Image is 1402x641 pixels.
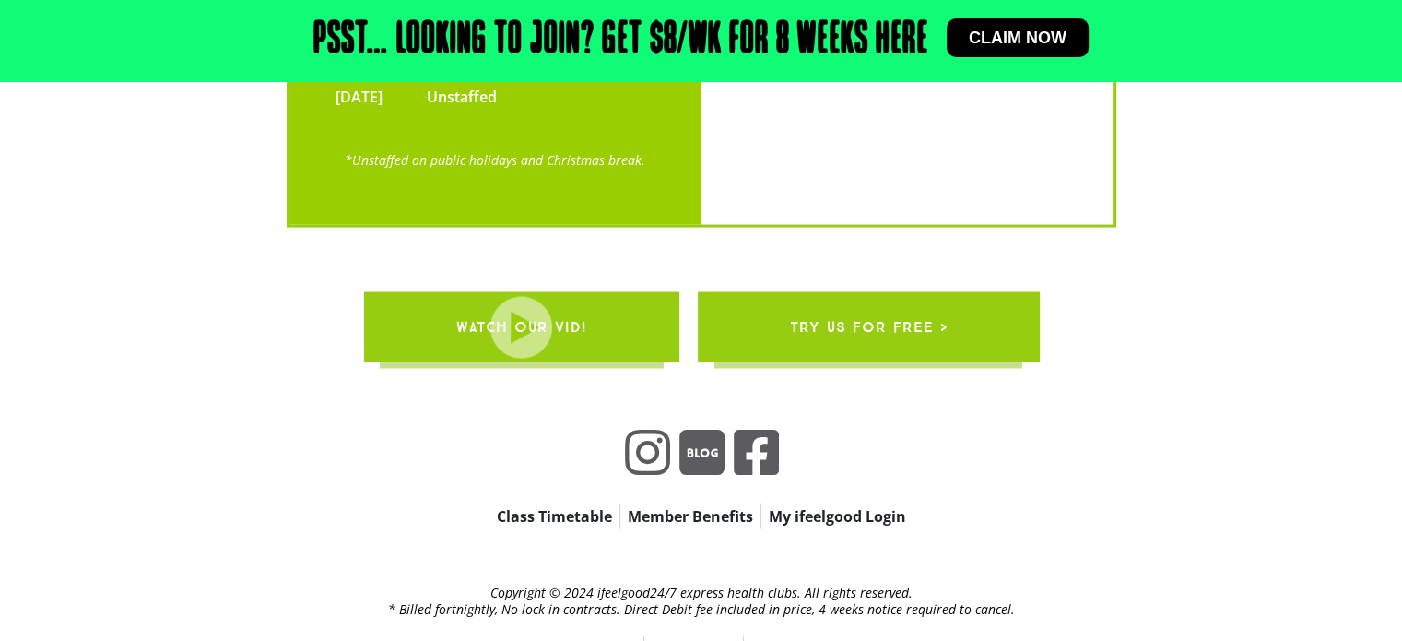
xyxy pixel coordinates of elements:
h2: Copyright © 2024 ifeelgood24/7 express health clubs. All rights reserved. * Billed fortnightly, N... [112,585,1291,618]
a: try us for free > [697,292,1039,362]
span: WATCH OUR VID! [455,302,586,353]
a: Claim now [947,18,1089,57]
a: WATCH OUR VID! [363,292,678,362]
h2: Psst… Looking to join? Get $8/wk for 8 weeks here [313,18,928,63]
span: try us for free > [789,302,947,353]
td: [DATE] [326,77,392,117]
span: Claim now [969,30,1066,46]
a: *Unstaffed on public holidays and Christmas break. [345,151,645,169]
a: Class Timetable [489,504,619,529]
a: Member Benefits [620,504,760,529]
a: My ifeelgood Login [761,504,913,529]
td: Unstaffed [392,77,533,117]
nav: New Form [388,504,1015,529]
